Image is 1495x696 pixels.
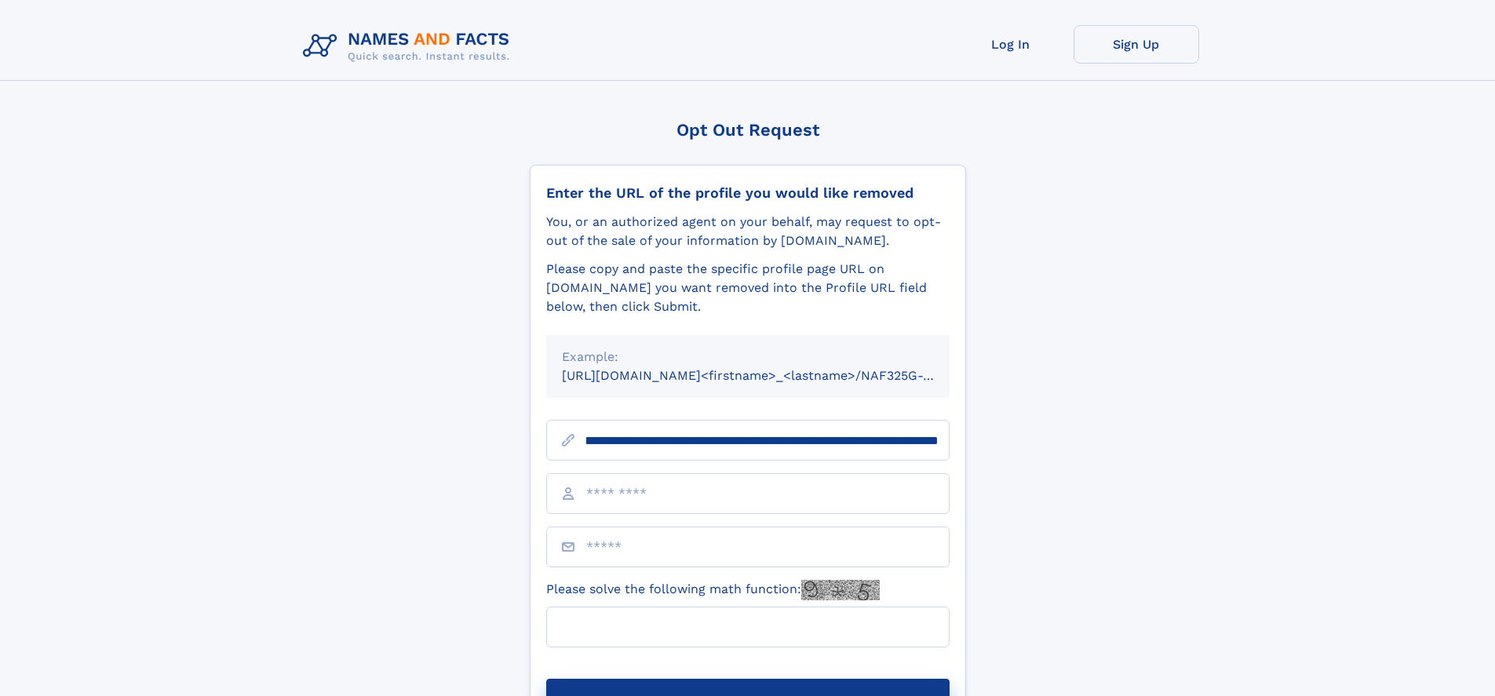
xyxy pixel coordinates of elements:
[1074,25,1199,64] a: Sign Up
[562,348,934,366] div: Example:
[948,25,1074,64] a: Log In
[546,260,950,316] div: Please copy and paste the specific profile page URL on [DOMAIN_NAME] you want removed into the Pr...
[546,184,950,202] div: Enter the URL of the profile you would like removed
[546,580,880,600] label: Please solve the following math function:
[297,25,523,67] img: Logo Names and Facts
[546,213,950,250] div: You, or an authorized agent on your behalf, may request to opt-out of the sale of your informatio...
[562,368,979,383] small: [URL][DOMAIN_NAME]<firstname>_<lastname>/NAF325G-xxxxxxxx
[530,120,966,140] div: Opt Out Request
